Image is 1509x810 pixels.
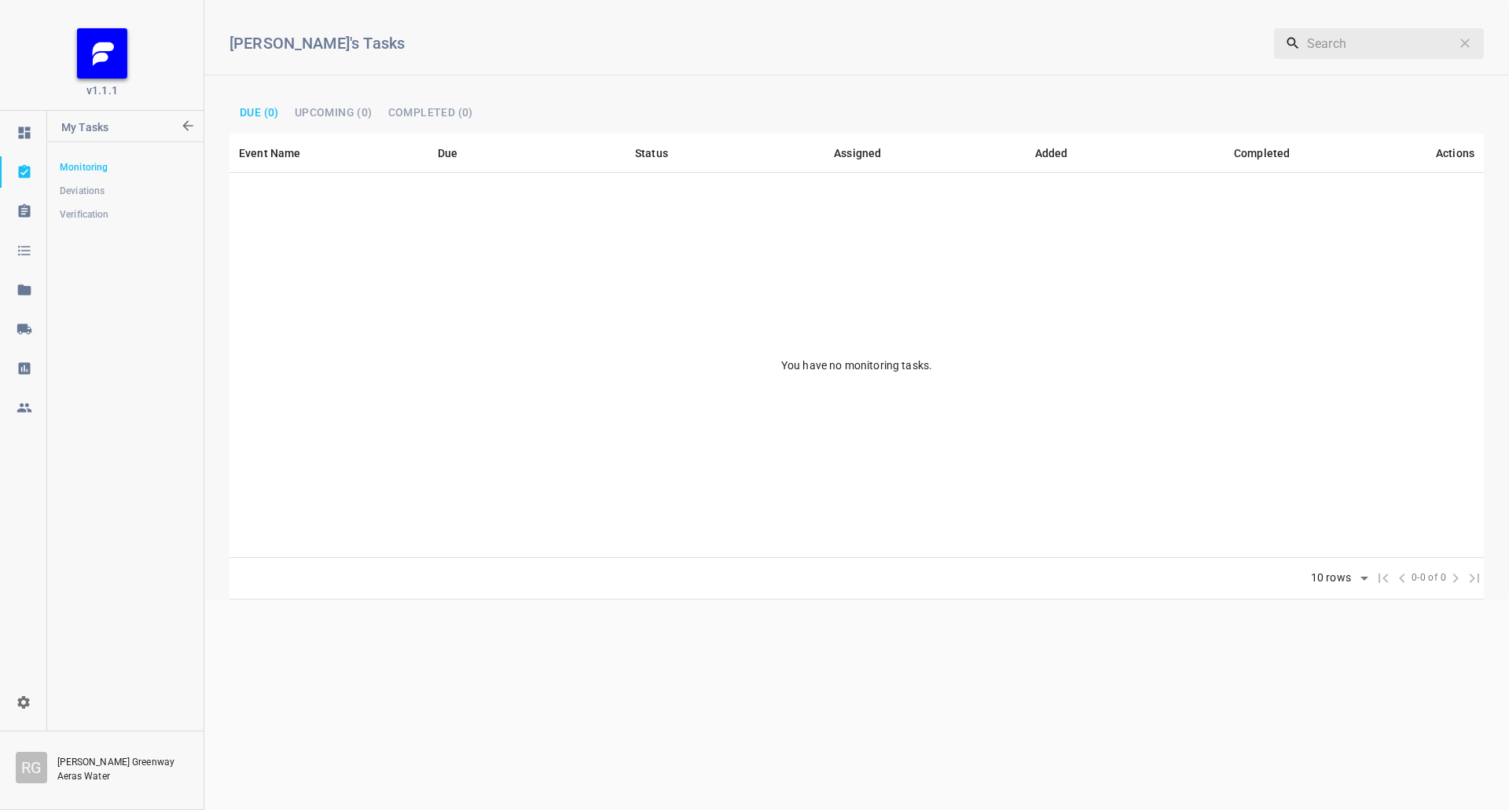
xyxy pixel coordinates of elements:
span: Next Page [1446,569,1465,588]
span: Upcoming (0) [295,107,373,118]
span: Status [635,144,688,163]
span: Assigned [834,144,901,163]
input: Search [1307,27,1451,59]
span: Verification [60,207,190,222]
button: Completed (0) [382,102,479,123]
span: v1.1.1 [86,82,118,98]
button: Upcoming (0) [288,102,379,123]
svg: Search [1285,35,1301,51]
span: Due (0) [240,107,279,118]
p: [PERSON_NAME] Greenway [57,755,188,769]
div: Status [635,144,668,163]
span: Previous Page [1393,569,1412,588]
div: Event Name [239,144,301,163]
span: Added [1035,144,1089,163]
p: My Tasks [61,111,178,148]
div: 10 rows [1301,566,1374,590]
p: Aeras Water [57,769,183,783]
td: You have no monitoring tasks. [229,173,1484,558]
span: Event Name [239,144,321,163]
div: R G [16,752,47,783]
div: Assigned [834,144,881,163]
a: Verification [47,199,203,230]
div: 10 rows [1307,571,1355,585]
div: Completed [1234,144,1290,163]
span: Monitoring [60,159,190,175]
div: Due [438,144,457,163]
a: Deviations [47,175,203,207]
span: Completed [1234,144,1310,163]
span: 0-0 of 0 [1412,570,1446,586]
div: Added [1035,144,1068,163]
span: First Page [1374,569,1393,588]
span: Last Page [1465,569,1484,588]
span: Due [438,144,478,163]
span: Deviations [60,183,190,199]
h6: [PERSON_NAME]'s Tasks [229,31,1049,56]
span: Completed (0) [388,107,473,118]
img: FB_Logo_Reversed_RGB_Icon.895fbf61.png [77,28,127,79]
button: Due (0) [233,102,285,123]
a: Monitoring [47,152,203,183]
